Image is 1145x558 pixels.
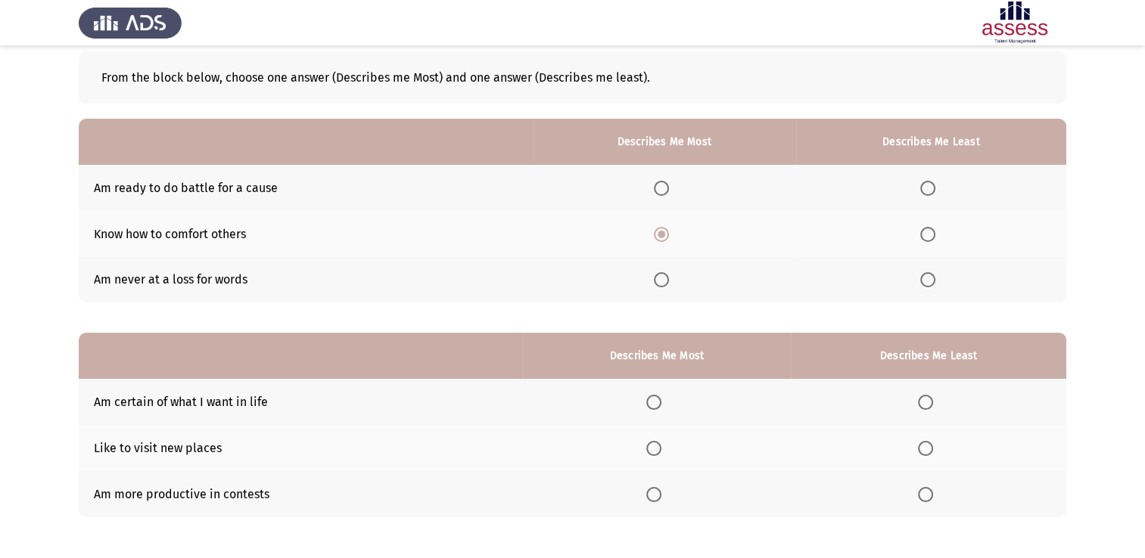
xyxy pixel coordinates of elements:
th: Describes Me Least [796,119,1066,165]
mat-radio-group: Select an option [920,180,941,194]
mat-radio-group: Select an option [920,226,941,240]
mat-radio-group: Select an option [654,272,675,287]
td: Am more productive in contests [79,471,523,517]
td: Know how to comfort others [79,211,533,257]
img: Assess Talent Management logo [79,2,182,44]
mat-radio-group: Select an option [646,440,667,454]
div: From the block below, choose one answer (Describes me Most) and one answer (Describes me least). [101,70,1044,85]
mat-radio-group: Select an option [646,486,667,501]
mat-radio-group: Select an option [918,440,939,454]
mat-radio-group: Select an option [918,486,939,501]
mat-radio-group: Select an option [920,272,941,287]
mat-radio-group: Select an option [654,180,675,194]
td: Am certain of what I want in life [79,379,523,425]
mat-radio-group: Select an option [918,394,939,408]
td: Like to visit new places [79,425,523,471]
img: Assessment logo of Development Assessment R1 (EN/AR) [963,2,1066,44]
td: Am ready to do battle for a cause [79,165,533,211]
mat-radio-group: Select an option [654,226,675,240]
mat-radio-group: Select an option [646,394,667,408]
th: Describes Me Most [533,119,796,165]
td: Am never at a loss for words [79,257,533,303]
th: Describes Me Least [791,333,1066,379]
th: Describes Me Most [523,333,792,379]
